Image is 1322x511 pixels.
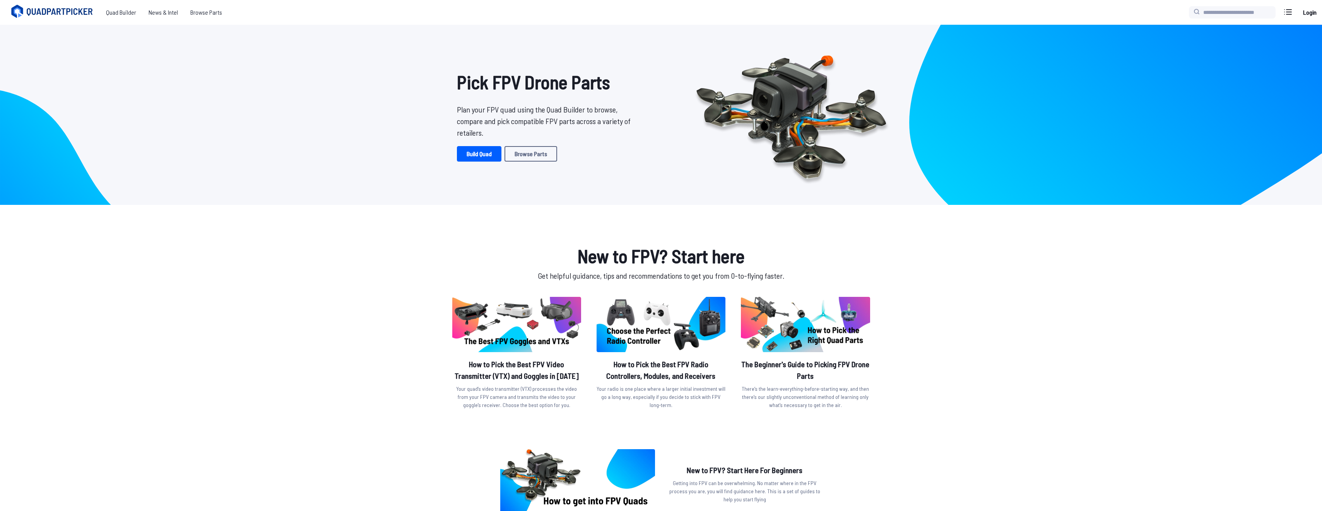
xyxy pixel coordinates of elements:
[597,297,725,412] a: image of postHow to Pick the Best FPV Radio Controllers, Modules, and ReceiversYour radio is one ...
[741,297,870,352] img: image of post
[597,297,725,352] img: image of post
[597,385,725,409] p: Your radio is one place where a larger initial investment will go a long way, especially if you d...
[452,297,581,352] img: image of post
[457,68,636,96] h1: Pick FPV Drone Parts
[142,5,184,20] a: News & Intel
[457,104,636,138] p: Plan your FPV quad using the Quad Builder to browse, compare and pick compatible FPV parts across...
[667,479,822,503] p: Getting into FPV can be overwhelming. No matter where in the FPV process you are, you will find g...
[741,297,870,412] a: image of postThe Beginner's Guide to Picking FPV Drone PartsThere’s the learn-everything-before-s...
[451,270,872,281] p: Get helpful guidance, tips and recommendations to get you from 0-to-flying faster.
[597,358,725,382] h2: How to Pick the Best FPV Radio Controllers, Modules, and Receivers
[667,464,822,476] h2: New to FPV? Start Here For Beginners
[452,358,581,382] h2: How to Pick the Best FPV Video Transmitter (VTX) and Goggles in [DATE]
[457,146,501,162] a: Build Quad
[451,242,872,270] h1: New to FPV? Start here
[680,37,903,192] img: Quadcopter
[184,5,228,20] a: Browse Parts
[452,297,581,412] a: image of postHow to Pick the Best FPV Video Transmitter (VTX) and Goggles in [DATE]Your quad’s vi...
[741,358,870,382] h2: The Beginner's Guide to Picking FPV Drone Parts
[741,385,870,409] p: There’s the learn-everything-before-starting way, and then there’s our slightly unconventional me...
[505,146,557,162] a: Browse Parts
[452,385,581,409] p: Your quad’s video transmitter (VTX) processes the video from your FPV camera and transmits the vi...
[1300,5,1319,20] a: Login
[100,5,142,20] a: Quad Builder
